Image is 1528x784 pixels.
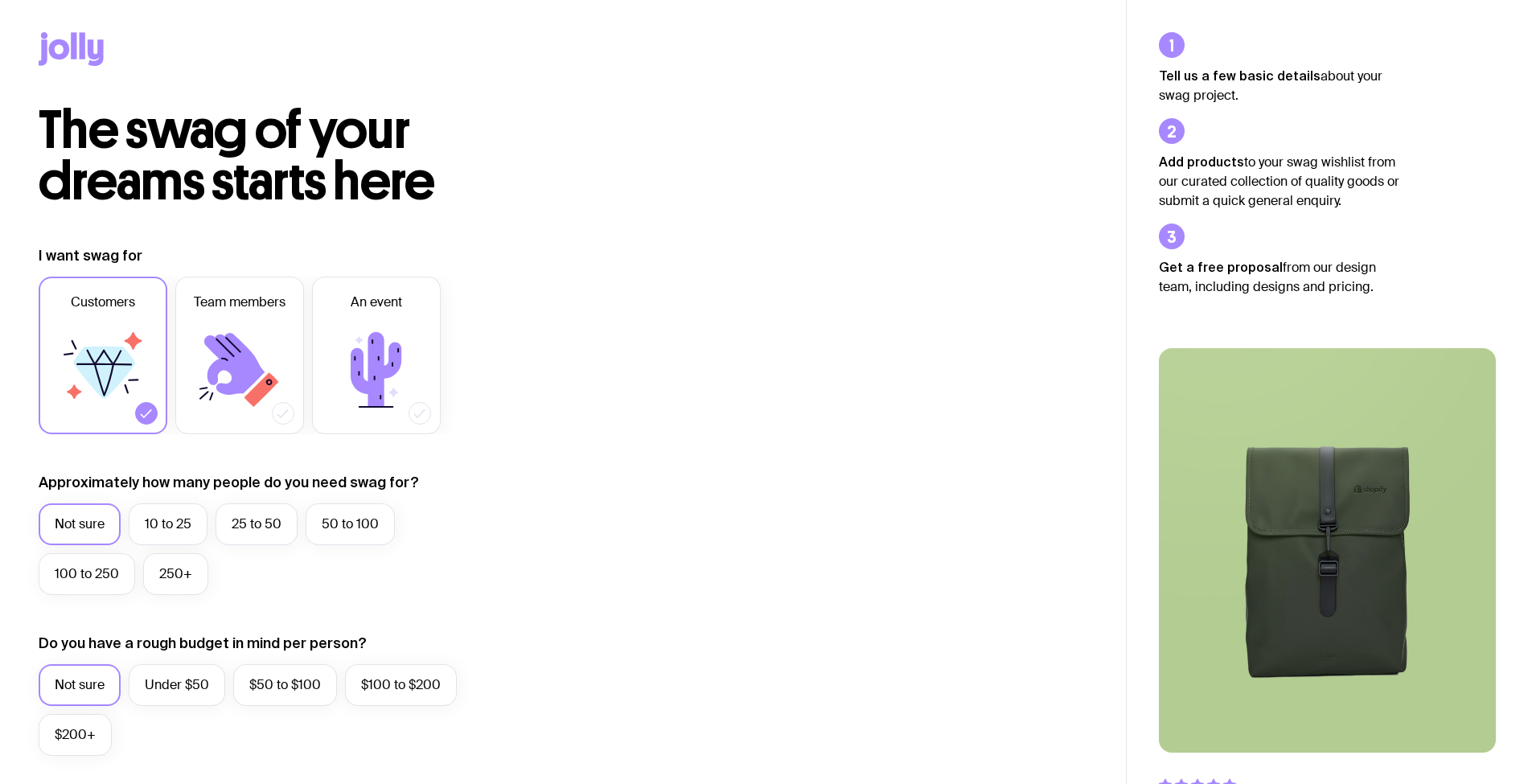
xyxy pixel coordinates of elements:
[129,664,225,706] label: Under $50
[1159,257,1400,297] p: from our design team, including designs and pricing.
[1159,260,1283,274] strong: Get a free proposal
[39,473,419,492] label: Approximately how many people do you need swag for?
[345,664,457,706] label: $100 to $200
[1159,66,1400,105] p: about your swag project.
[39,714,112,756] label: $200+
[143,553,208,595] label: 250+
[39,553,135,595] label: 100 to 250
[1159,68,1321,83] strong: Tell us a few basic details
[39,634,367,653] label: Do you have a rough budget in mind per person?
[194,293,285,312] span: Team members
[71,293,135,312] span: Customers
[351,293,402,312] span: An event
[1159,154,1244,169] strong: Add products
[216,503,298,545] label: 25 to 50
[129,503,207,545] label: 10 to 25
[39,246,142,265] label: I want swag for
[39,98,435,213] span: The swag of your dreams starts here
[1159,152,1400,211] p: to your swag wishlist from our curated collection of quality goods or submit a quick general enqu...
[306,503,395,545] label: 50 to 100
[39,664,121,706] label: Not sure
[233,664,337,706] label: $50 to $100
[39,503,121,545] label: Not sure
